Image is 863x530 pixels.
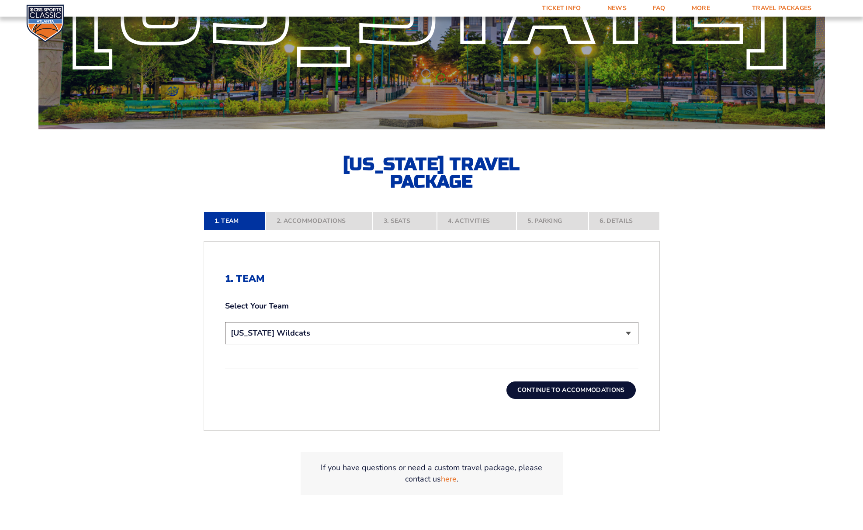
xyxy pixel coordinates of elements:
[225,273,638,284] h2: 1. Team
[26,4,64,42] img: CBS Sports Classic
[311,462,552,484] p: If you have questions or need a custom travel package, please contact us .
[506,381,636,399] button: Continue To Accommodations
[441,474,457,485] a: here
[225,301,638,312] label: Select Your Team
[336,156,528,191] h2: [US_STATE] Travel Package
